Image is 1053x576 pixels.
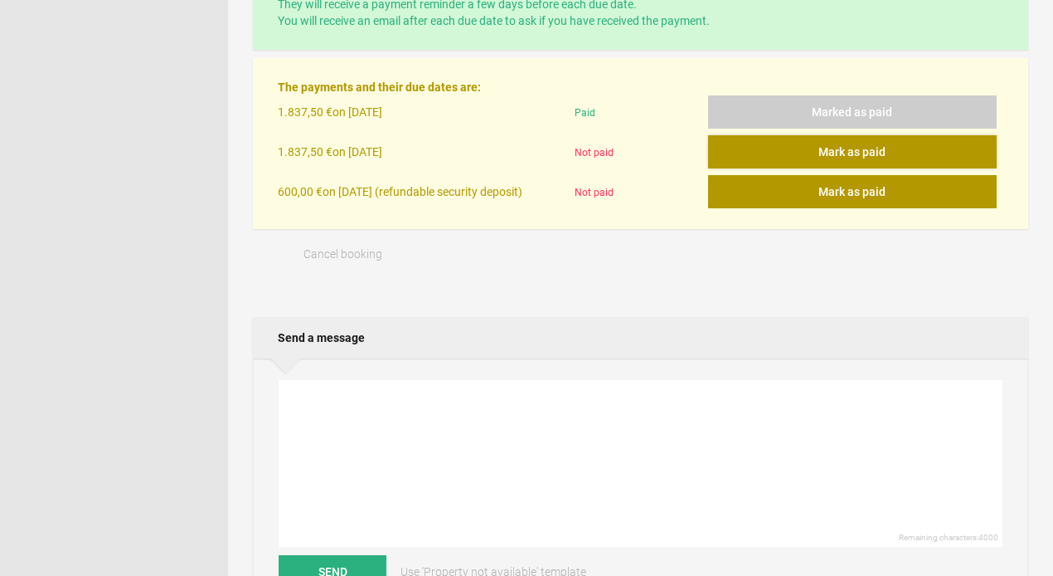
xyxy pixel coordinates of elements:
[568,135,708,175] div: Not paid
[708,135,997,168] button: Mark as paid
[253,237,432,271] button: Cancel booking
[708,175,997,208] button: Mark as paid
[253,317,1028,359] h2: Send a message
[303,247,382,261] span: Cancel booking
[708,95,997,129] button: Marked as paid
[278,145,332,159] flynt-currency: 1.837,50 €
[278,95,568,135] div: on [DATE]
[568,175,708,208] div: Not paid
[278,81,481,94] strong: The payments and their due dates are:
[568,95,708,135] div: Paid
[278,175,568,208] div: on [DATE] (refundable security deposit)
[278,105,332,119] flynt-currency: 1.837,50 €
[278,135,568,175] div: on [DATE]
[278,185,323,198] flynt-currency: 600,00 €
